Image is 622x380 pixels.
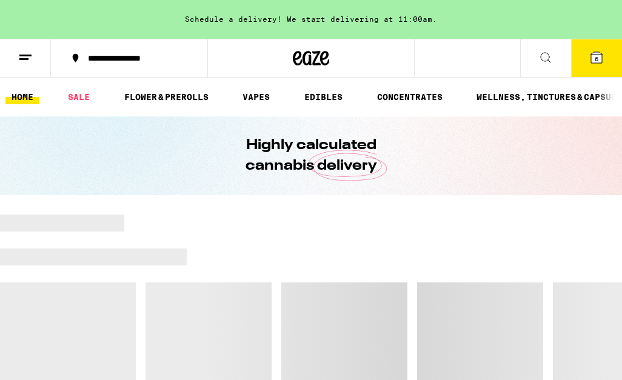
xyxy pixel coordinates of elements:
[298,90,349,104] a: EDIBLES
[595,55,598,62] span: 6
[5,90,39,104] a: HOME
[236,90,276,104] a: VAPES
[571,39,622,77] button: 6
[62,90,96,104] a: SALE
[118,90,215,104] a: FLOWER & PREROLLS
[371,90,449,104] a: CONCENTRATES
[211,135,411,176] h1: Highly calculated cannabis delivery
